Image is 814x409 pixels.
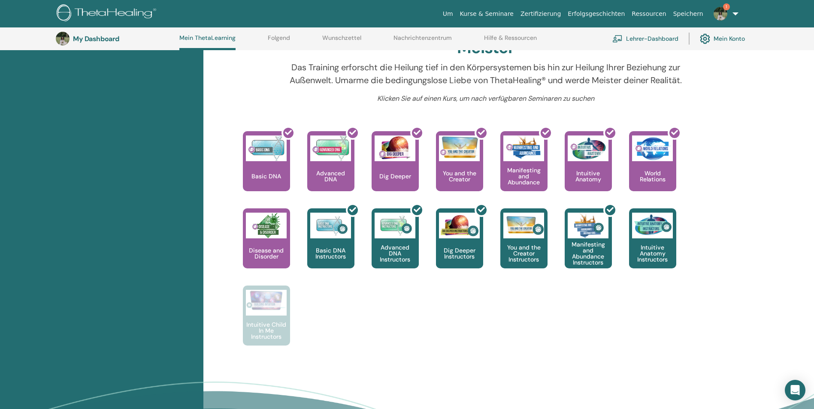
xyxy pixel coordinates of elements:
[281,61,690,87] p: Das Training erforscht die Heilung tief in den Körpersystemen bis hin zur Heilung Ihrer Beziehung...
[500,208,548,286] a: You and the Creator Instructors You and the Creator Instructors
[436,131,483,208] a: You and the Creator You and the Creator
[439,213,480,238] img: Dig Deeper Instructors
[436,170,483,182] p: You and the Creator
[243,286,290,363] a: Intuitive Child In Me Instructors Intuitive Child In Me Instructors
[503,135,544,161] img: Manifesting and Abundance
[500,167,548,185] p: Manifesting and Abundance
[281,93,690,104] p: Klicken Sie auf einen Kurs, um nach verfügbaren Seminaren zu suchen
[565,208,612,286] a: Manifesting and Abundance Instructors Manifesting and Abundance Instructors
[439,6,457,22] a: Um
[375,135,415,161] img: Dig Deeper
[243,322,290,340] p: Intuitive Child In Me Instructors
[568,135,608,161] img: Intuitive Anatomy
[243,208,290,286] a: Disease and Disorder Disease and Disorder
[612,35,623,42] img: chalkboard-teacher.svg
[372,131,419,208] a: Dig Deeper Dig Deeper
[246,213,287,238] img: Disease and Disorder
[628,6,669,22] a: Ressourcen
[503,213,544,238] img: You and the Creator Instructors
[322,34,361,48] a: Wunschzettel
[785,380,805,400] div: Open Intercom Messenger
[484,34,537,48] a: Hilfe & Ressourcen
[393,34,452,48] a: Nachrichtenzentrum
[307,131,354,208] a: Advanced DNA Advanced DNA
[700,29,745,48] a: Mein Konto
[57,4,159,24] img: logo.png
[436,208,483,286] a: Dig Deeper Instructors Dig Deeper Instructors
[246,135,287,161] img: Basic DNA
[243,247,290,259] p: Disease and Disorder
[629,131,676,208] a: World Relations World Relations
[500,131,548,208] a: Manifesting and Abundance Manifesting and Abundance
[307,170,354,182] p: Advanced DNA
[307,208,354,286] a: Basic DNA Instructors Basic DNA Instructors
[457,38,514,58] h2: Meister
[436,247,483,259] p: Dig Deeper Instructors
[243,131,290,208] a: Basic DNA Basic DNA
[179,34,236,50] a: Mein ThetaLearning
[246,290,287,311] img: Intuitive Child In Me Instructors
[517,6,564,22] a: Zertifizierung
[564,6,628,22] a: Erfolgsgeschichten
[612,29,678,48] a: Lehrer-Dashboard
[629,208,676,286] a: Intuitive Anatomy Instructors Intuitive Anatomy Instructors
[439,135,480,159] img: You and the Creator
[73,35,159,43] h3: My Dashboard
[714,7,727,21] img: default.jpg
[375,213,415,238] img: Advanced DNA Instructors
[268,34,290,48] a: Folgend
[565,131,612,208] a: Intuitive Anatomy Intuitive Anatomy
[376,173,415,179] p: Dig Deeper
[56,32,70,45] img: default.jpg
[457,6,517,22] a: Kurse & Seminare
[310,213,351,238] img: Basic DNA Instructors
[632,213,673,238] img: Intuitive Anatomy Instructors
[372,244,419,262] p: Advanced DNA Instructors
[310,135,351,161] img: Advanced DNA
[565,241,612,265] p: Manifesting and Abundance Instructors
[565,170,612,182] p: Intuitive Anatomy
[629,170,676,182] p: World Relations
[670,6,707,22] a: Speichern
[723,3,730,10] span: 1
[500,244,548,262] p: You and the Creator Instructors
[307,247,354,259] p: Basic DNA Instructors
[568,213,608,238] img: Manifesting and Abundance Instructors
[629,244,676,262] p: Intuitive Anatomy Instructors
[632,135,673,161] img: World Relations
[372,208,419,286] a: Advanced DNA Instructors Advanced DNA Instructors
[700,31,710,46] img: cog.svg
